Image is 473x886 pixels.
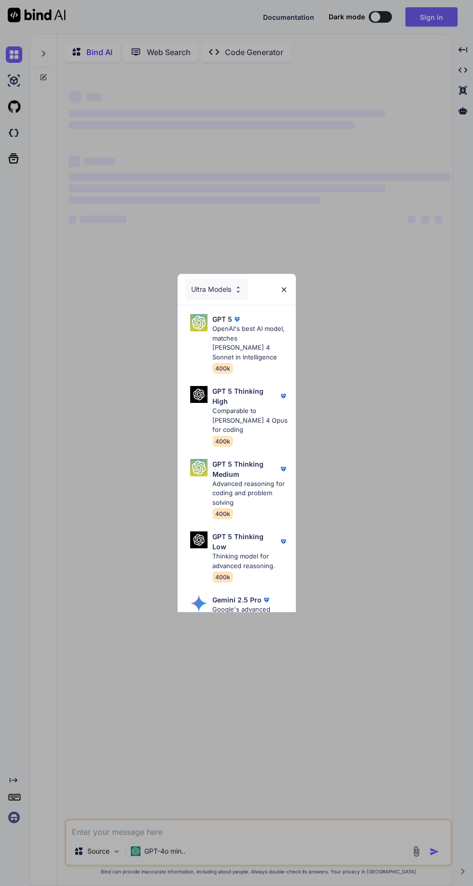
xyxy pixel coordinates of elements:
img: premium [262,595,271,605]
span: 400k [212,572,233,583]
img: premium [278,391,288,401]
span: 400k [212,508,233,519]
p: Gemini 2.5 Pro [212,595,262,605]
img: close [280,286,288,294]
div: Ultra Models [185,279,248,300]
img: Pick Models [190,386,208,403]
img: Pick Models [190,459,208,476]
p: GPT 5 Thinking Medium [212,459,278,479]
img: Pick Models [190,314,208,331]
p: Advanced reasoning for coding and problem solving [212,479,288,508]
span: 400k [212,363,233,374]
p: GPT 5 Thinking High [212,386,278,406]
p: Thinking model for advanced reasoning. [212,552,288,571]
img: Pick Models [190,595,208,612]
p: GPT 5 Thinking Low [212,531,278,552]
p: GPT 5 [212,314,232,324]
img: premium [278,464,288,474]
img: Pick Models [190,531,208,548]
img: Pick Models [234,286,242,294]
p: Comparable to [PERSON_NAME] 4 Opus for coding [212,406,288,435]
span: 400k [212,436,233,447]
img: premium [232,314,242,324]
p: OpenAI's best AI model, matches [PERSON_NAME] 4 Sonnet in Intelligence [212,324,288,362]
p: Google's advanced multimodal AI model capable of understanding and generating text, images, audio... [212,605,288,680]
img: premium [278,537,288,546]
